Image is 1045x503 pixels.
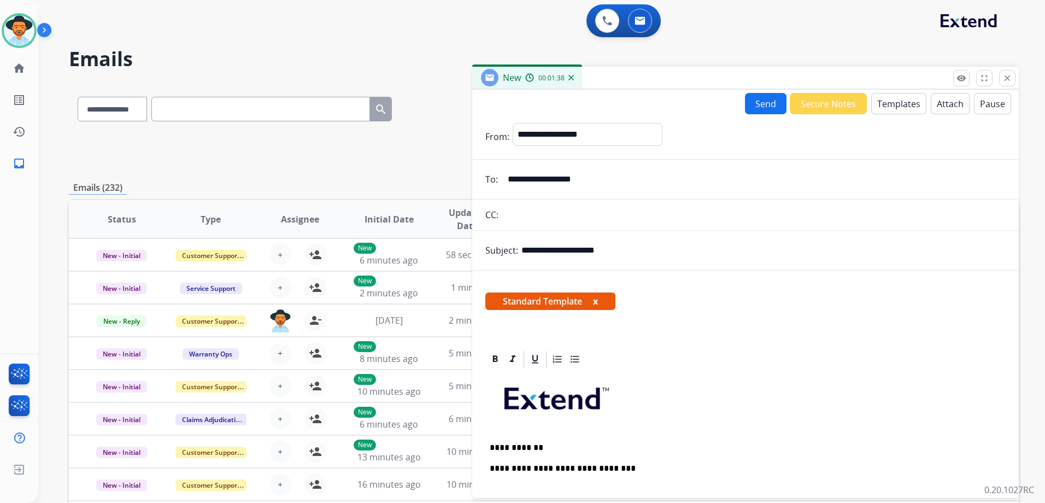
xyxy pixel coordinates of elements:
[745,93,786,114] button: Send
[96,447,147,458] span: New - Initial
[357,385,421,397] span: 10 minutes ago
[375,314,403,326] span: [DATE]
[69,181,127,195] p: Emails (232)
[175,250,246,261] span: Customer Support
[485,208,498,221] p: CC:
[1002,73,1012,83] mat-icon: close
[449,380,507,392] span: 5 minutes ago
[374,103,388,116] mat-icon: search
[354,440,376,451] p: New
[96,283,147,294] span: New - Initial
[96,250,147,261] span: New - Initial
[175,315,246,327] span: Customer Support
[503,72,521,84] span: New
[269,473,291,495] button: +
[527,351,543,367] div: Underline
[360,353,418,365] span: 8 minutes ago
[449,347,507,359] span: 5 minutes ago
[278,379,283,393] span: +
[354,243,376,254] p: New
[201,213,221,226] span: Type
[96,414,147,425] span: New - Initial
[13,93,26,107] mat-icon: list_alt
[449,314,507,326] span: 2 minutes ago
[281,213,319,226] span: Assignee
[175,479,246,491] span: Customer Support
[309,347,322,360] mat-icon: person_add
[485,130,509,143] p: From:
[269,375,291,397] button: +
[96,348,147,360] span: New - Initial
[278,248,283,261] span: +
[485,244,518,257] p: Subject:
[175,447,246,458] span: Customer Support
[69,48,1019,70] h2: Emails
[269,309,291,332] img: agent-avatar
[354,341,376,352] p: New
[931,93,970,114] button: Attach
[175,414,250,425] span: Claims Adjudication
[446,249,510,261] span: 58 seconds ago
[487,351,503,367] div: Bold
[309,445,322,458] mat-icon: person_add
[956,73,966,83] mat-icon: remove_red_eye
[871,93,926,114] button: Templates
[979,73,989,83] mat-icon: fullscreen
[309,248,322,261] mat-icon: person_add
[360,287,418,299] span: 2 minutes ago
[309,478,322,491] mat-icon: person_add
[309,379,322,393] mat-icon: person_add
[180,283,242,294] span: Service Support
[984,483,1034,496] p: 0.20.1027RC
[354,276,376,286] p: New
[97,315,146,327] span: New - Reply
[4,15,34,46] img: avatar
[108,213,136,226] span: Status
[278,412,283,425] span: +
[96,479,147,491] span: New - Initial
[449,413,507,425] span: 6 minutes ago
[354,407,376,418] p: New
[365,213,414,226] span: Initial Date
[96,381,147,393] span: New - Initial
[309,412,322,425] mat-icon: person_add
[278,445,283,458] span: +
[360,418,418,430] span: 6 minutes ago
[504,351,521,367] div: Italic
[309,281,322,294] mat-icon: person_add
[357,478,421,490] span: 16 minutes ago
[360,254,418,266] span: 6 minutes ago
[447,478,510,490] span: 10 minutes ago
[269,244,291,266] button: +
[13,62,26,75] mat-icon: home
[13,157,26,170] mat-icon: inbox
[538,74,565,83] span: 00:01:38
[175,381,246,393] span: Customer Support
[269,408,291,430] button: +
[13,125,26,138] mat-icon: history
[447,446,510,458] span: 10 minutes ago
[485,173,498,186] p: To:
[443,206,492,232] span: Updated Date
[451,282,505,294] span: 1 minute ago
[278,478,283,491] span: +
[269,342,291,364] button: +
[183,348,239,360] span: Warranty Ops
[278,281,283,294] span: +
[485,293,615,310] span: Standard Template
[309,314,322,327] mat-icon: person_remove
[357,451,421,463] span: 13 minutes ago
[549,351,566,367] div: Ordered List
[790,93,867,114] button: Secure Notes
[567,351,583,367] div: Bullet List
[974,93,1011,114] button: Pause
[593,295,598,308] button: x
[278,347,283,360] span: +
[269,277,291,299] button: +
[354,374,376,385] p: New
[269,441,291,463] button: +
